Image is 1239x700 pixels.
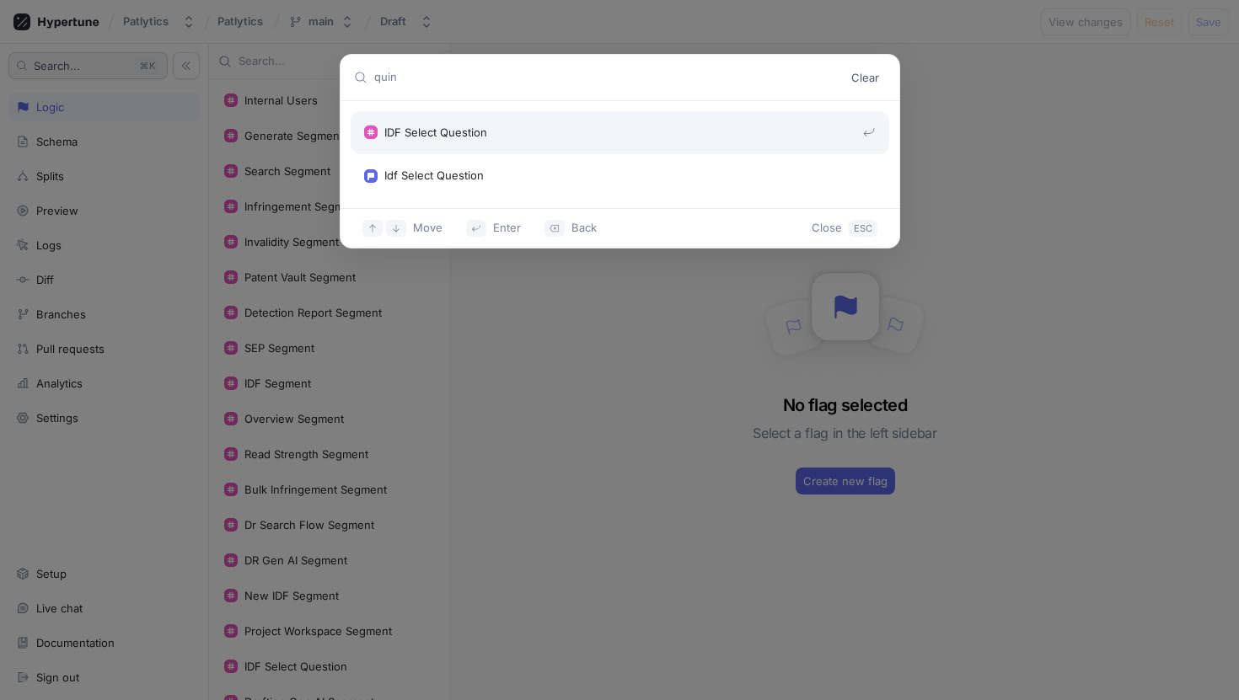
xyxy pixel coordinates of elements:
input: Type a command or search… [374,69,845,86]
p: Back [571,220,597,237]
p: Enter [493,220,521,237]
button: Clear [845,65,886,90]
div: IDF Select Question [364,125,862,142]
p: Move [413,220,442,237]
span: Clear [851,72,879,83]
p: Close [812,220,842,237]
div: Suggestions [341,101,899,208]
div: Idf Select Question [364,168,876,184]
p: ESC [854,223,872,233]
